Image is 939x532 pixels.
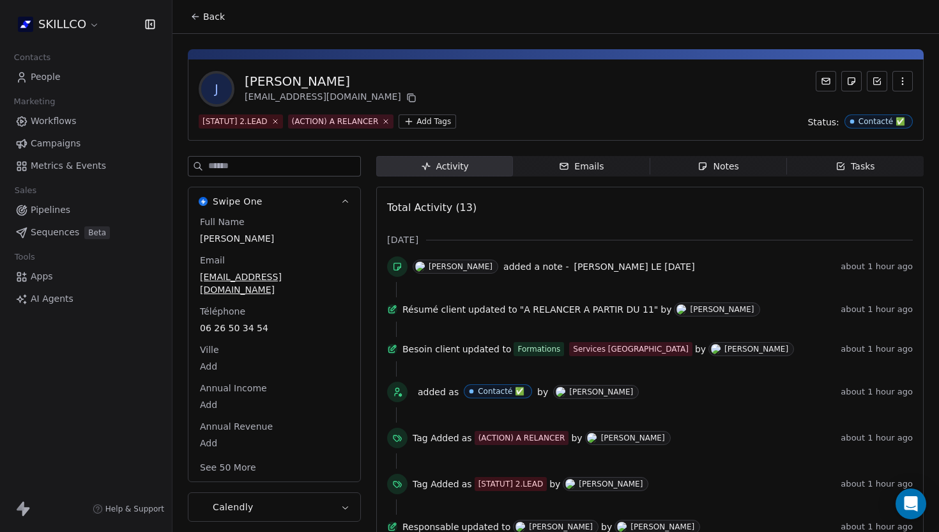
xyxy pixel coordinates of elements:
[200,398,349,411] span: Add
[10,222,162,243] a: SequencesBeta
[197,420,275,433] span: Annual Revenue
[413,432,459,444] span: Tag Added
[841,433,913,443] span: about 1 hour ago
[188,215,360,481] div: Swipe OneSwipe One
[402,303,466,316] span: Résumé client
[698,160,738,173] div: Notes
[199,503,208,512] img: Calendly
[192,456,264,479] button: See 50 More
[9,181,42,200] span: Sales
[841,387,913,397] span: about 1 hour ago
[573,343,689,356] div: Services [GEOGRAPHIC_DATA]
[413,478,459,490] span: Tag Added
[200,437,349,450] span: Add
[8,92,61,111] span: Marketing
[197,305,248,318] span: Téléphone
[556,387,565,397] img: M
[31,270,53,283] span: Apps
[93,504,164,514] a: Help & Support
[529,522,593,531] div: [PERSON_NAME]
[9,247,40,267] span: Tools
[630,522,694,531] div: [PERSON_NAME]
[105,504,164,514] span: Help & Support
[574,259,694,274] a: [PERSON_NAME] LE [DATE]
[197,215,247,228] span: Full Name
[569,387,633,396] div: [PERSON_NAME]
[200,270,349,296] span: [EMAIL_ADDRESS][DOMAIN_NAME]
[197,343,222,356] span: Ville
[836,160,875,173] div: Tasks
[188,493,360,521] button: CalendlyCalendly
[676,304,686,315] img: M
[402,343,460,356] span: Besoin client
[188,187,360,215] button: Swipe OneSwipe One
[10,66,162,88] a: People
[10,266,162,287] a: Apps
[574,262,694,272] span: [PERSON_NAME] LE [DATE]
[601,434,665,442] div: [PERSON_NAME]
[199,197,208,206] img: Swipe One
[31,203,70,217] span: Pipelines
[579,480,643,489] div: [PERSON_NAME]
[571,432,582,444] span: by
[517,343,560,356] div: Formations
[31,114,77,128] span: Workflows
[31,226,79,239] span: Sequences
[18,17,33,32] img: Skillco%20logo%20icon%20(2).png
[429,262,492,271] div: [PERSON_NAME]
[807,116,839,129] span: Status:
[711,344,721,354] img: M
[565,479,575,489] img: M
[197,382,270,395] span: Annual Income
[660,303,671,316] span: by
[695,343,706,356] span: by
[841,304,913,315] span: about 1 hour ago
[478,387,524,396] div: Contacté ✅
[520,303,658,316] span: "A RELANCER A PARTIR DU 11"
[617,522,627,532] img: M
[200,360,349,373] span: Add
[559,160,604,173] div: Emails
[515,522,525,532] img: M
[478,432,565,444] div: (ACTION) A RELANCER
[203,10,225,23] span: Back
[245,72,419,90] div: [PERSON_NAME]
[213,195,263,208] span: Swipe One
[183,5,233,28] button: Back
[841,262,913,272] span: about 1 hour ago
[245,90,419,106] div: [EMAIL_ADDRESS][DOMAIN_NAME]
[15,13,102,35] button: SKILLCO
[200,232,349,245] span: [PERSON_NAME]
[387,233,418,246] span: [DATE]
[197,254,227,267] span: Email
[201,74,232,104] span: J
[31,137,80,150] span: Campaigns
[896,489,926,519] div: Open Intercom Messenger
[503,260,569,273] span: added a note -
[690,305,754,314] div: [PERSON_NAME]
[292,116,379,127] div: (ACTION) A RELANCER
[841,479,913,489] span: about 1 hour ago
[418,386,459,398] span: added as
[84,226,110,239] span: Beta
[10,111,162,132] a: Workflows
[468,303,517,316] span: updated to
[462,432,472,444] span: as
[31,159,106,173] span: Metrics & Events
[478,478,544,490] div: [STATUT] 2.LEAD
[841,344,913,354] span: about 1 hour ago
[31,70,61,84] span: People
[462,478,472,490] span: as
[10,199,162,221] a: Pipelines
[537,386,548,398] span: by
[213,501,254,513] span: Calendly
[10,133,162,154] a: Campaigns
[202,116,268,127] div: [STATUT] 2.LEAD
[387,201,477,214] span: Total Activity (13)
[8,48,56,67] span: Contacts
[724,345,788,354] div: [PERSON_NAME]
[841,522,913,532] span: about 1 hour ago
[399,114,456,129] button: Add Tags
[38,16,86,33] span: SKILLCO
[10,288,162,309] a: AI Agents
